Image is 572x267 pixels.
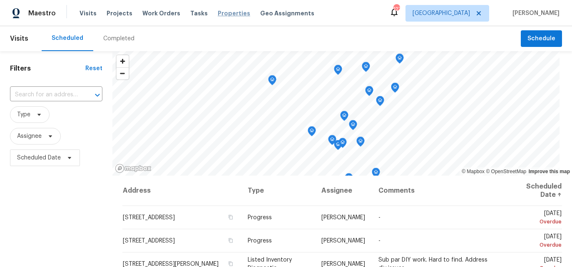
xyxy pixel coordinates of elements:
a: Improve this map [529,169,570,174]
span: Zoom out [117,68,129,79]
div: Map marker [362,62,370,75]
div: Map marker [349,120,357,133]
th: Type [241,176,315,206]
span: Assignee [17,132,42,140]
div: Map marker [391,83,399,96]
span: Visits [80,9,97,17]
span: Scheduled Date [17,154,61,162]
div: Map marker [356,137,365,149]
div: Map marker [321,176,329,189]
th: Assignee [315,176,372,206]
a: OpenStreetMap [486,169,526,174]
div: Map marker [376,96,384,109]
div: Map marker [340,111,348,124]
span: [PERSON_NAME] [509,9,560,17]
span: Visits [10,29,28,48]
h1: Filters [10,64,85,73]
div: Map marker [372,168,380,181]
span: [GEOGRAPHIC_DATA] [413,9,470,17]
th: Comments [372,176,504,206]
span: [PERSON_NAME] [321,261,365,267]
div: Reset [85,64,102,73]
span: Geo Assignments [260,9,314,17]
th: Scheduled Date ↑ [504,176,562,206]
div: Completed [103,34,134,43]
span: Maestro [28,9,56,17]
span: [STREET_ADDRESS] [123,238,175,244]
button: Schedule [521,30,562,47]
div: Map marker [308,126,316,139]
div: Map marker [268,75,276,88]
div: Overdue [510,218,562,226]
span: - [378,238,381,244]
div: 127 [393,5,399,13]
th: Address [122,176,241,206]
button: Copy Address [227,213,234,221]
span: [PERSON_NAME] [321,238,365,244]
span: Tasks [190,10,208,16]
div: Map marker [334,65,342,78]
div: Map marker [338,138,347,151]
span: Type [17,110,30,119]
span: Projects [107,9,132,17]
span: Work Orders [142,9,180,17]
div: Map marker [328,135,336,148]
a: Mapbox [462,169,485,174]
button: Zoom out [117,67,129,79]
span: [STREET_ADDRESS][PERSON_NAME] [123,261,219,267]
span: [PERSON_NAME] [321,215,365,220]
div: Map marker [395,54,404,66]
span: [STREET_ADDRESS] [123,215,175,220]
div: Map marker [365,86,373,99]
div: Map marker [345,173,353,186]
button: Zoom in [117,55,129,67]
canvas: Map [112,51,560,176]
button: Copy Address [227,237,234,244]
div: Scheduled [52,34,83,42]
span: [DATE] [510,234,562,249]
span: Progress [248,238,272,244]
input: Search for an address... [10,88,79,101]
span: Schedule [527,34,555,44]
a: Mapbox homepage [115,164,152,173]
span: Progress [248,215,272,220]
button: Open [92,89,103,101]
span: [DATE] [510,211,562,226]
span: Properties [218,9,250,17]
span: - [378,215,381,220]
div: Map marker [334,140,342,153]
div: Overdue [510,241,562,249]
